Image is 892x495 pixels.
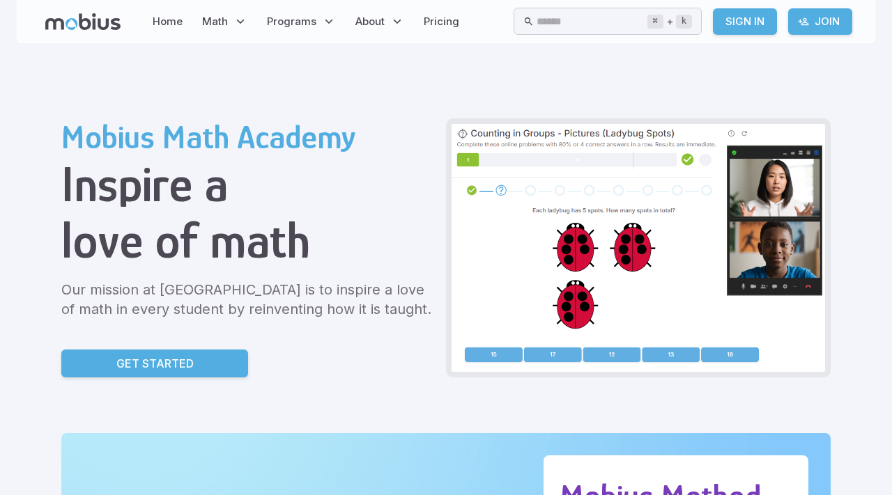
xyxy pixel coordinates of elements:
p: Our mission at [GEOGRAPHIC_DATA] is to inspire a love of math in every student by reinventing how... [61,280,435,319]
img: Grade 2 Class [452,124,825,372]
p: Get Started [116,355,194,372]
span: Programs [267,14,316,29]
div: + [647,13,692,30]
a: Get Started [61,349,248,377]
h1: Inspire a [61,156,435,212]
kbd: ⌘ [647,15,663,29]
h2: Mobius Math Academy [61,118,435,156]
kbd: k [676,15,692,29]
a: Home [148,6,187,38]
span: Math [202,14,228,29]
span: About [355,14,385,29]
a: Pricing [420,6,463,38]
h1: love of math [61,212,435,269]
a: Join [788,8,852,35]
a: Sign In [713,8,777,35]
